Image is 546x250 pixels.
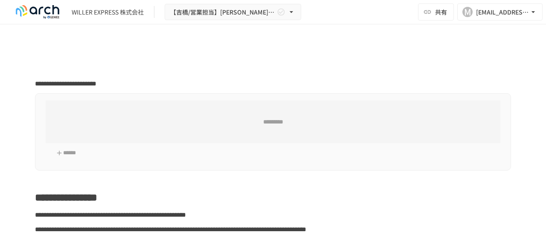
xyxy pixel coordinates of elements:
div: [EMAIL_ADDRESS][PERSON_NAME][DOMAIN_NAME] [476,7,529,18]
div: WILLER EXPRESS 株式会社 [72,8,144,17]
div: M [462,7,473,17]
span: 【吉橋/営業担当】[PERSON_NAME] EXPRESS株式会社様_初期設定サポート [170,7,275,18]
button: 【吉橋/営業担当】[PERSON_NAME] EXPRESS株式会社様_初期設定サポート [165,4,301,21]
button: 共有 [418,3,454,21]
span: 共有 [435,7,447,17]
button: M[EMAIL_ADDRESS][PERSON_NAME][DOMAIN_NAME] [457,3,543,21]
img: logo-default@2x-9cf2c760.svg [10,5,65,19]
